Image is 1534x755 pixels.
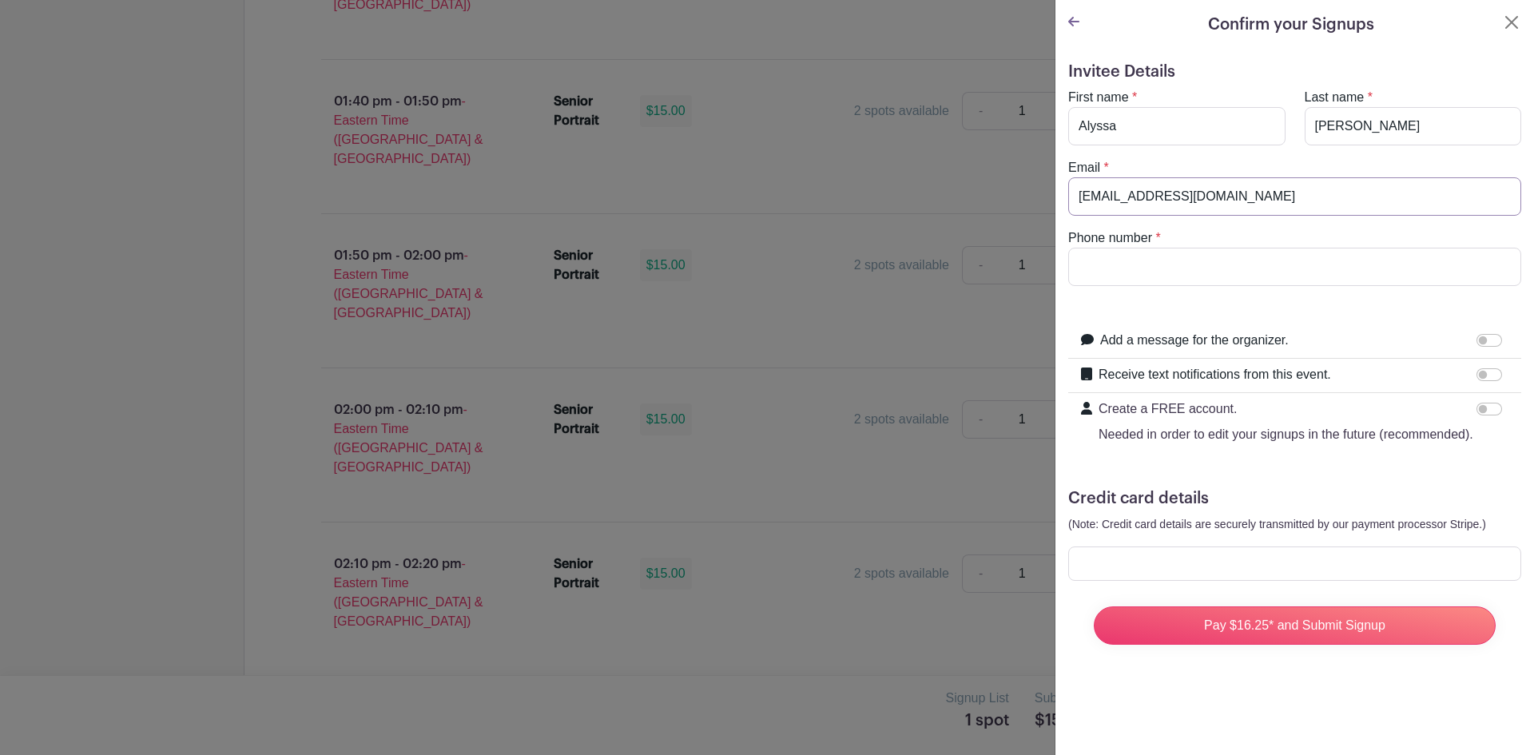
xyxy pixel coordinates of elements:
button: Close [1502,13,1521,32]
label: Receive text notifications from this event. [1099,365,1331,384]
p: Needed in order to edit your signups in the future (recommended). [1099,425,1473,444]
label: Email [1068,158,1100,177]
p: Create a FREE account. [1099,399,1473,419]
iframe: Secure card payment input frame [1079,556,1511,571]
label: First name [1068,88,1129,107]
small: (Note: Credit card details are securely transmitted by our payment processor Stripe.) [1068,518,1486,530]
input: Pay $16.25* and Submit Signup [1094,606,1496,645]
label: Add a message for the organizer. [1100,331,1289,350]
label: Last name [1305,88,1365,107]
label: Phone number [1068,228,1152,248]
h5: Confirm your Signups [1208,13,1374,37]
h5: Invitee Details [1068,62,1521,81]
h5: Credit card details [1068,489,1521,508]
